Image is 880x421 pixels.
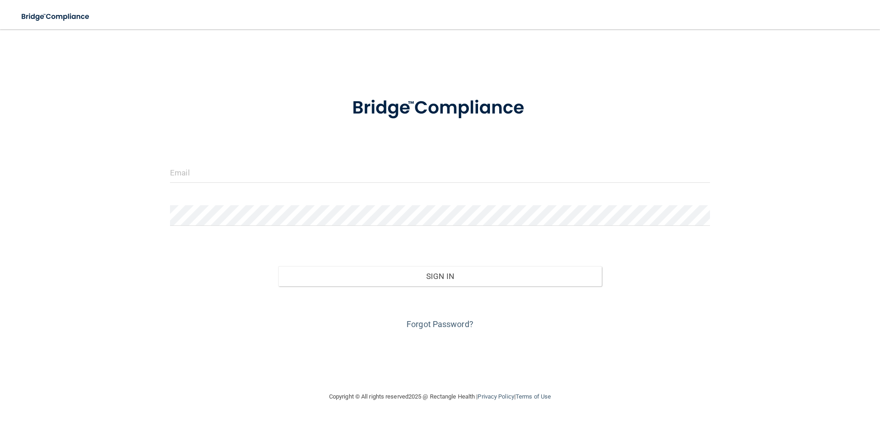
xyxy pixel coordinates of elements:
[273,382,607,411] div: Copyright © All rights reserved 2025 @ Rectangle Health | |
[278,266,602,286] button: Sign In
[170,162,710,183] input: Email
[516,393,551,400] a: Terms of Use
[407,319,473,329] a: Forgot Password?
[333,84,547,132] img: bridge_compliance_login_screen.278c3ca4.svg
[478,393,514,400] a: Privacy Policy
[14,7,98,26] img: bridge_compliance_login_screen.278c3ca4.svg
